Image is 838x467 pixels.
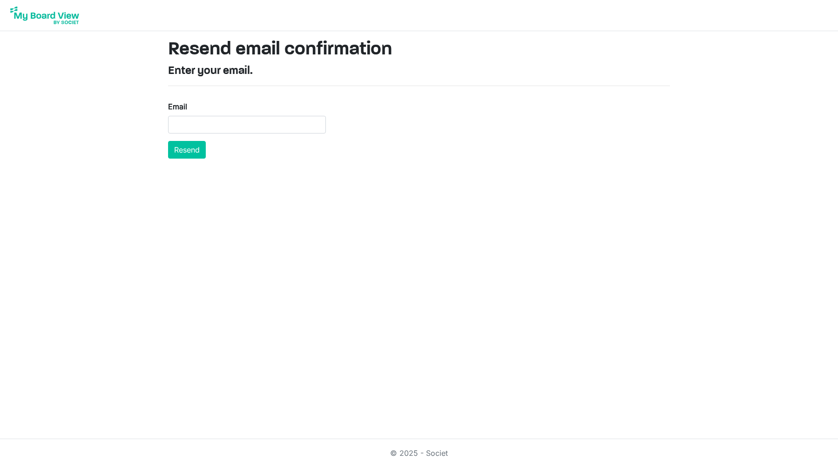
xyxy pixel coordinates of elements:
label: Email [168,101,187,112]
img: My Board View Logo [7,4,82,27]
h4: Enter your email. [168,65,670,78]
button: Resend [168,141,206,159]
h1: Resend email confirmation [168,39,670,61]
a: © 2025 - Societ [390,448,448,458]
